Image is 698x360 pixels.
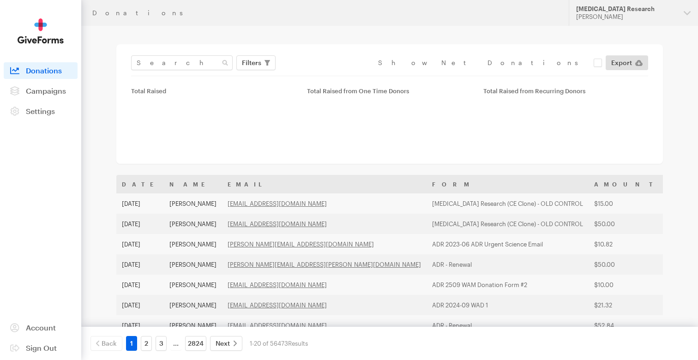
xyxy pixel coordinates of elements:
[427,175,589,193] th: Form
[116,275,164,295] td: [DATE]
[116,254,164,275] td: [DATE]
[164,315,222,336] td: [PERSON_NAME]
[228,200,327,207] a: [EMAIL_ADDRESS][DOMAIN_NAME]
[589,275,663,295] td: $10.00
[26,86,66,95] span: Campaigns
[26,343,57,352] span: Sign Out
[589,295,663,315] td: $21.32
[116,175,164,193] th: Date
[131,55,233,70] input: Search Name & Email
[427,254,589,275] td: ADR - Renewal
[164,234,222,254] td: [PERSON_NAME]
[427,275,589,295] td: ADR 2509 WAM Donation Form #2
[164,193,222,214] td: [PERSON_NAME]
[228,220,327,228] a: [EMAIL_ADDRESS][DOMAIN_NAME]
[228,322,327,329] a: [EMAIL_ADDRESS][DOMAIN_NAME]
[164,254,222,275] td: [PERSON_NAME]
[589,193,663,214] td: $15.00
[427,295,589,315] td: ADR 2024-09 WAD 1
[288,340,308,347] span: Results
[589,175,663,193] th: Amount
[141,336,152,351] a: 2
[589,214,663,234] td: $50.00
[131,87,296,95] div: Total Raised
[611,57,632,68] span: Export
[222,175,427,193] th: Email
[589,315,663,336] td: $52.84
[228,281,327,288] a: [EMAIL_ADDRESS][DOMAIN_NAME]
[483,87,648,95] div: Total Raised from Recurring Donors
[156,336,167,351] a: 3
[26,66,62,75] span: Donations
[164,214,222,234] td: [PERSON_NAME]
[4,340,78,356] a: Sign Out
[307,87,472,95] div: Total Raised from One Time Donors
[236,55,276,70] button: Filters
[116,295,164,315] td: [DATE]
[4,103,78,120] a: Settings
[427,193,589,214] td: [MEDICAL_DATA] Research (CE Clone) - OLD CONTROL
[589,234,663,254] td: $10.82
[606,55,648,70] a: Export
[216,338,230,349] span: Next
[242,57,261,68] span: Filters
[164,175,222,193] th: Name
[164,295,222,315] td: [PERSON_NAME]
[116,214,164,234] td: [DATE]
[185,336,206,351] a: 2824
[427,234,589,254] td: ADR 2023-06 ADR Urgent Science Email
[4,319,78,336] a: Account
[18,18,64,44] img: GiveForms
[576,5,676,13] div: [MEDICAL_DATA] Research
[116,234,164,254] td: [DATE]
[228,240,374,248] a: [PERSON_NAME][EMAIL_ADDRESS][DOMAIN_NAME]
[228,261,421,268] a: [PERSON_NAME][EMAIL_ADDRESS][PERSON_NAME][DOMAIN_NAME]
[26,107,55,115] span: Settings
[164,275,222,295] td: [PERSON_NAME]
[210,336,242,351] a: Next
[250,336,308,351] div: 1-20 of 56473
[427,315,589,336] td: ADR - Renewal
[576,13,676,21] div: [PERSON_NAME]
[589,254,663,275] td: $50.00
[228,301,327,309] a: [EMAIL_ADDRESS][DOMAIN_NAME]
[116,193,164,214] td: [DATE]
[427,214,589,234] td: [MEDICAL_DATA] Research (CE Clone) - OLD CONTROL
[4,62,78,79] a: Donations
[4,83,78,99] a: Campaigns
[26,323,56,332] span: Account
[116,315,164,336] td: [DATE]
